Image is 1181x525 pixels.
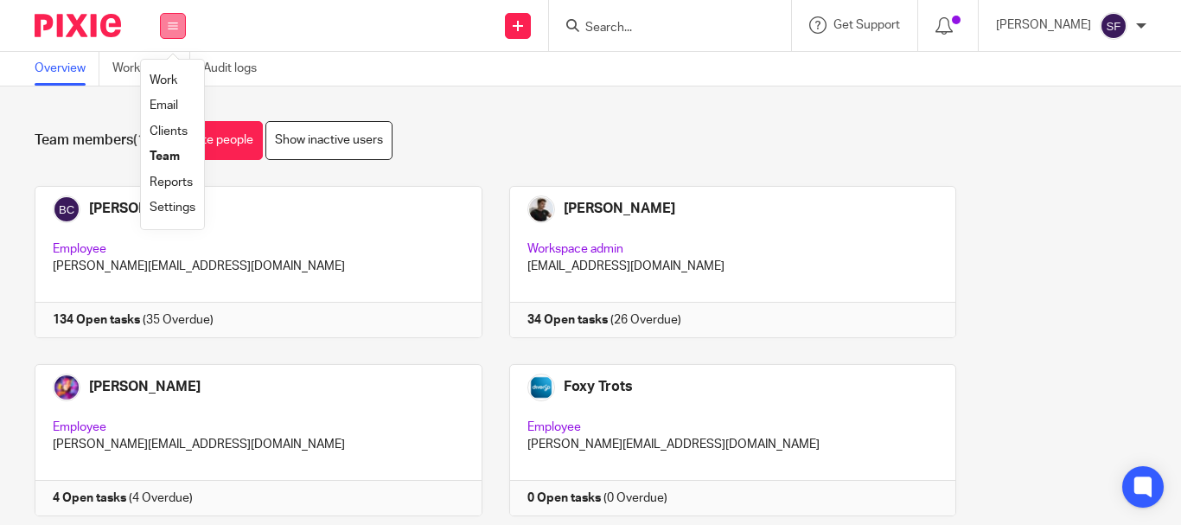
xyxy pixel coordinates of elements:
[35,14,121,37] img: Pixie
[150,176,193,189] a: Reports
[150,99,178,112] a: Email
[35,131,157,150] h1: Team members
[996,16,1091,34] p: [PERSON_NAME]
[833,19,900,31] span: Get Support
[175,121,263,160] a: Invite people
[265,121,393,160] a: Show inactive users
[150,150,180,163] a: Team
[150,202,195,214] a: Settings
[1100,12,1127,40] img: svg%3E
[150,74,177,86] a: Work
[150,125,188,138] a: Clients
[112,52,190,86] a: Work report
[35,52,99,86] a: Overview
[584,21,739,36] input: Search
[203,52,270,86] a: Audit logs
[133,133,157,147] span: (11)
